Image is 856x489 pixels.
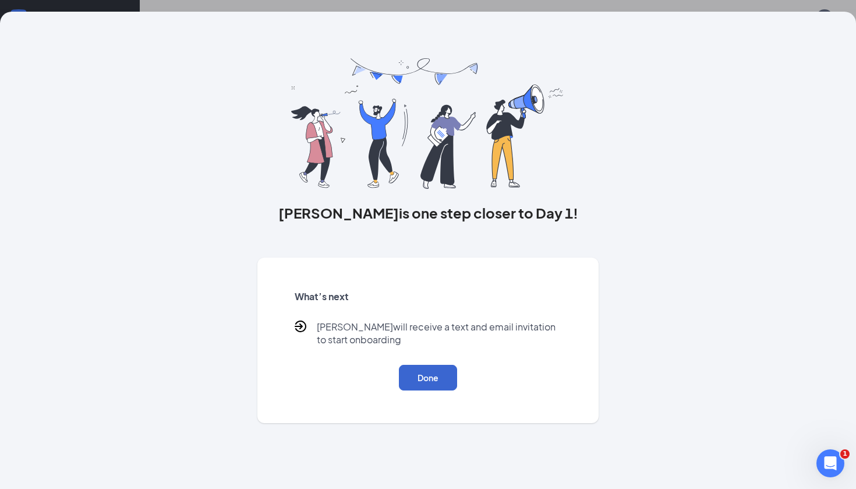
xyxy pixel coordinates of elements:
[295,290,562,303] h5: What’s next
[816,449,844,477] iframe: Intercom live chat
[317,321,562,346] p: [PERSON_NAME] will receive a text and email invitation to start onboarding
[291,58,564,189] img: you are all set
[840,449,850,459] span: 1
[257,203,599,223] h3: [PERSON_NAME] is one step closer to Day 1!
[399,365,457,391] button: Done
